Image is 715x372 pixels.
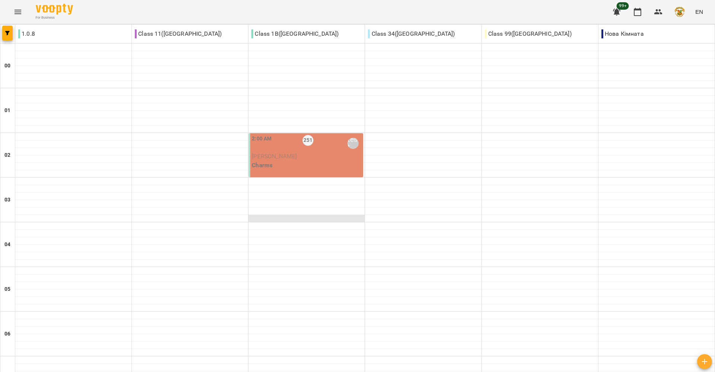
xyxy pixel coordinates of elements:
[695,8,703,16] span: EN
[302,135,314,146] label: 251
[4,196,10,204] h6: 03
[135,29,222,38] p: Class 11([GEOGRAPHIC_DATA])
[252,153,297,160] span: [PERSON_NAME]
[252,161,362,170] p: Charms
[18,29,35,38] p: 1.0.8
[692,5,706,19] button: EN
[617,2,629,10] span: 99+
[251,29,339,38] p: Class 1B([GEOGRAPHIC_DATA])
[368,29,455,38] p: Class 34([GEOGRAPHIC_DATA])
[9,3,27,21] button: Menu
[4,106,10,115] h6: 01
[36,4,73,15] img: Voopty Logo
[601,29,644,38] p: Нова Кімната
[4,151,10,159] h6: 02
[697,354,712,369] button: Add lesson
[674,7,685,17] img: e4fadf5fdc8e1f4c6887bfc6431a60f1.png
[4,330,10,338] h6: 06
[252,135,271,143] label: 2:00 AM
[4,241,10,249] h6: 04
[347,138,359,149] div: test
[36,15,73,20] span: For Business
[485,29,572,38] p: Class 99([GEOGRAPHIC_DATA])
[4,285,10,293] h6: 05
[4,62,10,70] h6: 00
